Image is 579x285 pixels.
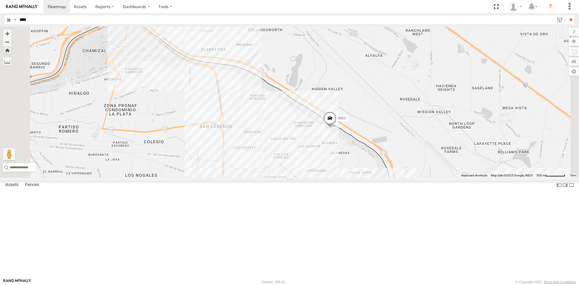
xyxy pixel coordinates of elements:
button: Zoom Home [3,46,11,54]
a: Terms and Conditions [544,280,576,284]
span: Map data ©2025 Google, INEGI [491,174,533,177]
label: Assets [2,181,21,189]
button: Zoom out [3,38,11,46]
label: Map Settings [569,67,579,76]
i: ? [546,2,555,11]
label: Search Filter Options [554,15,567,24]
img: rand-logo.svg [6,5,37,9]
button: Zoom in [3,30,11,38]
label: Fences [22,181,42,189]
a: Visit our Website [3,279,31,285]
span: 500 m [536,174,545,177]
span: 3963 [338,116,346,120]
button: Map Scale: 500 m per 62 pixels [535,173,567,178]
div: © Copyright 2025 - [516,280,576,284]
label: Hide Summary Table [568,181,574,189]
button: Keyboard shortcuts [461,173,487,178]
button: Drag Pegman onto the map to open Street View [3,148,15,160]
label: Search Query [13,15,17,24]
a: Terms [570,174,576,177]
label: Dock Summary Table to the Left [556,181,562,189]
label: Measure [3,57,11,66]
div: Version: 305.01 [262,280,285,284]
label: Dock Summary Table to the Right [562,181,568,189]
div: Andres Lujan [507,2,524,11]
